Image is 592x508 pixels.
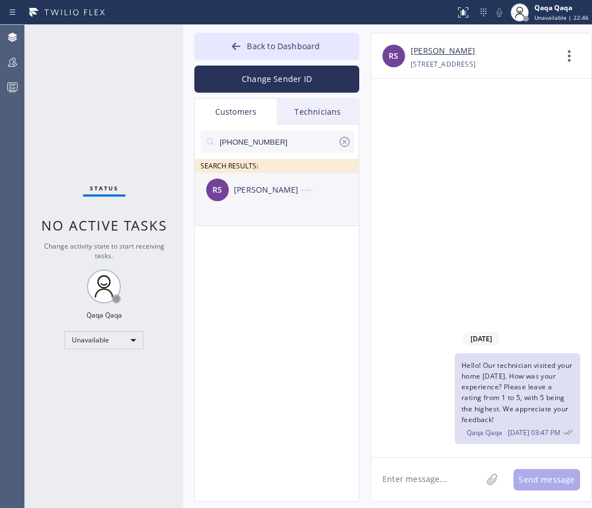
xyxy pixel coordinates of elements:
span: Hello! Our technician visited your home [DATE]. How was your experience? Please leave a rating fr... [462,361,573,424]
span: SEARCH RESULTS: [201,161,258,171]
div: Customers [195,99,277,125]
div: [STREET_ADDRESS] [411,58,476,71]
span: RS [389,50,398,63]
button: Back to Dashboard [194,33,359,60]
span: RS [212,184,222,197]
div: Technicians [277,99,359,125]
button: Send message [513,469,580,490]
span: [DATE] [463,332,500,346]
span: No active tasks [41,216,167,235]
button: Mute [491,5,507,20]
div: 09/02/2025 9:47 AM [455,353,580,444]
span: [DATE] 03:47 PM [508,428,560,437]
button: Change Sender ID [194,66,359,93]
span: Qaqa Qaqa [467,428,502,437]
span: Change activity state to start receiving tasks. [44,241,164,260]
span: Back to Dashboard [247,41,320,51]
span: Status [90,184,119,192]
input: Search [219,131,338,153]
div: [PERSON_NAME] [234,184,301,197]
a: [PERSON_NAME] [411,45,475,58]
div: Qaqa Qaqa [534,3,589,12]
span: Unavailable | 22:46 [534,14,589,21]
div: Unavailable [64,331,143,349]
div: --:-- [301,183,360,196]
div: Qaqa Qaqa [86,310,122,320]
